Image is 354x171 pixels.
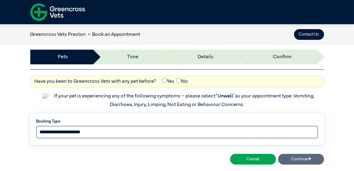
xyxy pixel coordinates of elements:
[294,29,324,40] button: Contact Us
[30,32,86,37] a: Greencross Vets Preston
[54,94,315,107] label: If your pet is experiencing any of the following symptoms – please select as your appointment typ...
[176,78,188,85] label: No
[58,53,68,61] a: Pets
[176,78,181,83] input: No
[30,2,85,23] img: f-logo
[34,78,156,85] label: Have you been to Greencross Vets with any pet before?
[162,78,174,85] label: Yes
[40,91,51,101] img: vet
[215,94,235,99] span: “Unwell”
[162,78,167,83] input: Yes
[86,31,140,38] li: Book an Appointment
[30,31,140,38] nav: breadcrumb
[230,154,276,165] button: Cancel
[36,119,318,124] label: Booking Type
